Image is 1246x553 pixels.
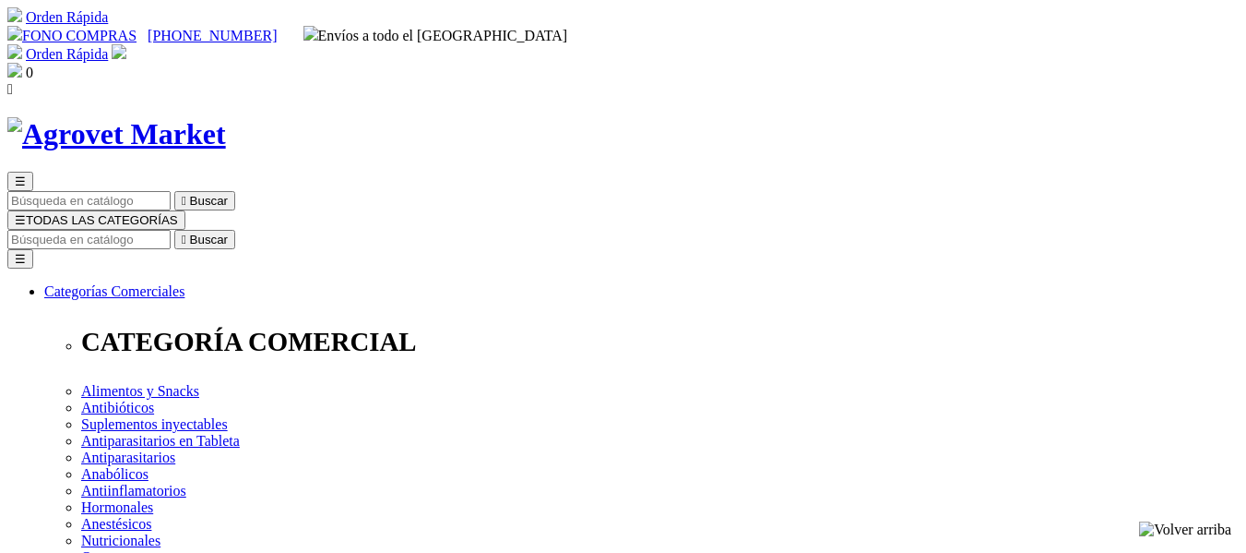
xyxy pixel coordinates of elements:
span: Buscar [190,233,228,246]
img: delivery-truck.svg [303,26,318,41]
img: shopping-cart.svg [7,7,22,22]
i:  [7,81,13,97]
span: ☰ [15,174,26,188]
a: Suplementos inyectables [81,416,228,432]
button: ☰TODAS LAS CATEGORÍAS [7,210,185,230]
span: 0 [26,65,33,80]
span: ☰ [15,213,26,227]
a: Nutricionales [81,533,160,548]
img: user.svg [112,44,126,59]
img: shopping-bag.svg [7,63,22,78]
p: CATEGORÍA COMERCIAL [81,327,1239,357]
input: Buscar [7,230,171,249]
span: Envíos a todo el [GEOGRAPHIC_DATA] [303,28,568,43]
button:  Buscar [174,191,235,210]
span: Buscar [190,194,228,208]
button: ☰ [7,172,33,191]
input: Buscar [7,191,171,210]
i:  [182,233,186,246]
a: Antibióticos [81,400,154,415]
a: Antiparasitarios [81,450,175,465]
a: FONO COMPRAS [7,28,136,43]
a: Categorías Comerciales [44,283,184,299]
a: Acceda a su cuenta de cliente [112,46,126,62]
img: phone.svg [7,26,22,41]
img: shopping-cart.svg [7,44,22,59]
img: Volver arriba [1139,522,1231,538]
img: Agrovet Market [7,117,226,151]
a: Antiparasitarios en Tableta [81,433,240,449]
a: Anabólicos [81,466,148,482]
a: [PHONE_NUMBER] [148,28,277,43]
a: Orden Rápida [26,9,108,25]
a: Anestésicos [81,516,151,532]
a: Hormonales [81,499,153,515]
button:  Buscar [174,230,235,249]
a: Alimentos y Snacks [81,383,199,399]
a: Antiinflamatorios [81,483,186,499]
i:  [182,194,186,208]
button: ☰ [7,249,33,269]
a: Orden Rápida [26,46,108,62]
